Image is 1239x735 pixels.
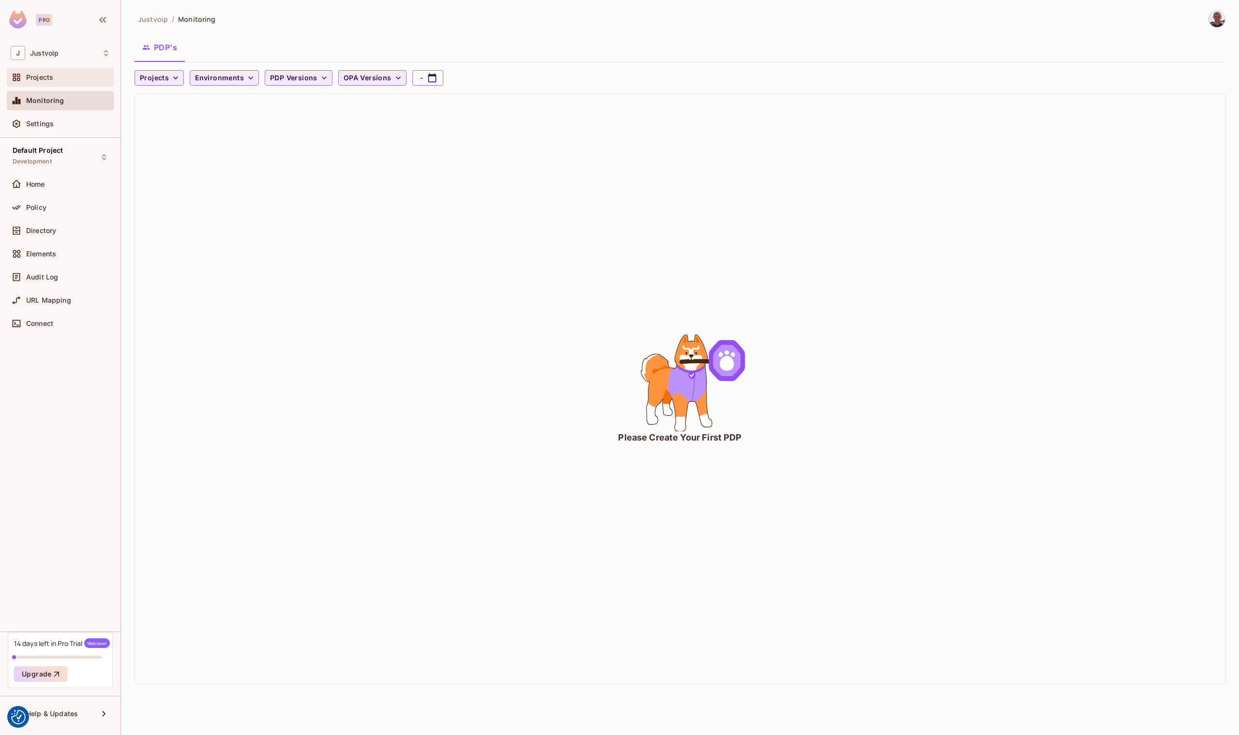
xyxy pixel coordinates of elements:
[412,70,443,86] button: -
[14,638,110,648] div: 14 days left in Pro Trial
[11,46,25,60] span: J
[138,15,168,24] span: the active workspace
[11,710,26,724] img: Revisit consent button
[26,227,56,235] span: Directory
[265,70,332,86] button: PDP Versions
[135,35,185,59] button: PDP's
[84,638,110,648] span: Welcome!
[344,72,392,84] span: OPA Versions
[195,72,244,84] span: Environments
[14,666,67,682] button: Upgrade
[26,320,53,327] span: Connect
[26,273,58,281] span: Audit Log
[26,97,64,104] span: Monitoring
[607,335,753,431] div: animation
[178,15,215,24] span: Monitoring
[11,710,26,724] button: Consent Preferences
[618,431,741,443] div: Please Create Your First PDP
[13,147,63,154] span: Default Project
[36,14,52,26] div: Pro
[26,180,45,188] span: Home
[1209,11,1225,27] img: Alexey Vasilyev
[26,73,53,81] span: Projects
[13,158,52,165] span: Development
[26,120,54,128] span: Settings
[140,72,169,84] span: Projects
[135,70,184,86] button: Projects
[9,11,27,29] img: SReyMgAAAABJRU5ErkJggg==
[26,204,46,211] span: Policy
[338,70,407,86] button: OPA Versions
[270,72,317,84] span: PDP Versions
[26,296,71,304] span: URL Mapping
[30,49,59,57] span: Workspace: Justvoip
[26,710,78,718] span: Help & Updates
[172,15,174,24] li: /
[26,250,56,258] span: Elements
[190,70,259,86] button: Environments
